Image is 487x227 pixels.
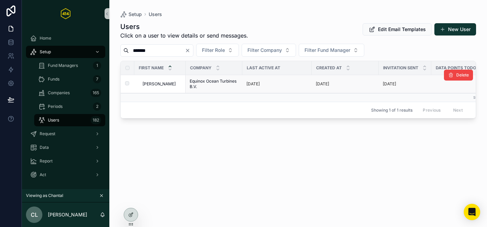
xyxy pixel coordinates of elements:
[190,65,212,71] span: Company
[316,81,375,87] a: [DATE]
[91,89,101,97] div: 165
[26,46,105,58] a: Setup
[48,76,59,82] span: Funds
[305,47,350,54] span: Filter Fund Manager
[371,108,412,113] span: Showing 1 of 1 results
[120,22,248,31] h1: Users
[473,96,481,99] small: Sum
[444,70,473,81] button: Delete
[242,44,296,57] button: Select Button
[246,81,308,87] a: [DATE]
[40,49,51,55] span: Setup
[31,211,38,219] span: CL
[34,87,105,99] a: Companies165
[246,81,260,87] p: [DATE]
[26,32,105,44] a: Home
[93,75,101,83] div: 7
[149,11,162,18] a: Users
[202,47,225,54] span: Filter Role
[383,81,396,87] p: [DATE]
[120,11,142,18] a: Setup
[48,211,87,218] p: [PERSON_NAME]
[383,65,418,71] span: Invitation Sent
[299,44,364,57] button: Select Button
[34,114,105,126] a: Users182
[26,141,105,154] a: Data
[48,63,78,68] span: Fund Managers
[120,31,248,40] span: Click on a user to view details or send messages.
[247,47,282,54] span: Filter Company
[40,172,46,178] span: Act
[26,128,105,140] a: Request
[40,158,53,164] span: Report
[128,11,142,18] span: Setup
[26,169,105,181] a: Act
[190,79,238,89] a: Equinox Ocean Turbines B.V.
[48,117,59,123] span: Users
[26,193,63,198] span: Viewing as Chantal
[34,59,105,72] a: Fund Managers1
[363,23,432,36] button: Edit Email Templates
[139,65,164,71] span: First name
[196,44,239,57] button: Select Button
[93,61,101,70] div: 1
[61,8,70,19] img: App logo
[143,81,181,87] a: [PERSON_NAME]
[378,26,426,33] span: Edit Email Templates
[91,116,101,124] div: 182
[93,102,101,111] div: 2
[316,81,329,87] p: [DATE]
[143,81,176,87] span: [PERSON_NAME]
[48,90,70,96] span: Companies
[247,65,280,71] span: Last active at
[434,23,476,36] button: New User
[316,65,342,71] span: Created at
[383,81,427,87] a: [DATE]
[40,145,49,150] span: Data
[456,72,469,78] span: Delete
[34,100,105,113] a: Periods2
[185,48,193,53] button: Clear
[22,27,109,189] div: scrollable content
[34,73,105,85] a: Funds7
[436,65,476,71] span: Data Points Todo
[40,131,55,137] span: Request
[48,104,63,109] span: Periods
[464,204,480,220] div: Open Intercom Messenger
[40,36,51,41] span: Home
[435,81,485,87] a: 0
[26,155,105,167] a: Report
